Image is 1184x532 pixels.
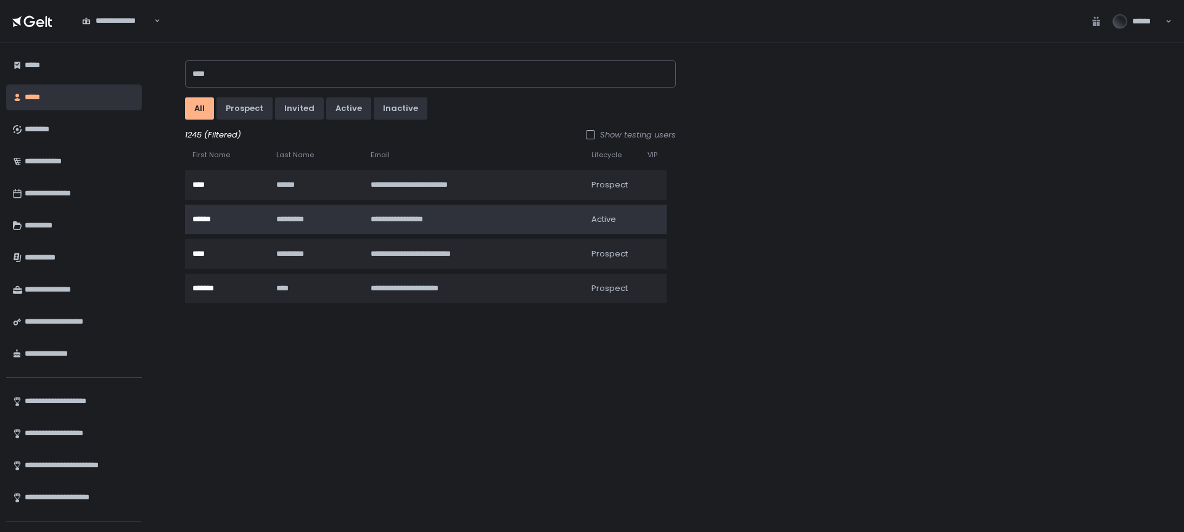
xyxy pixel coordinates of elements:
div: active [335,103,362,114]
span: active [591,214,616,225]
span: Last Name [276,150,314,160]
span: Email [371,150,390,160]
div: 1245 (Filtered) [185,129,676,141]
input: Search for option [152,15,153,27]
div: inactive [383,103,418,114]
div: prospect [226,103,263,114]
span: prospect [591,248,628,260]
button: active [326,97,371,120]
span: prospect [591,283,628,294]
div: Search for option [74,8,160,34]
div: invited [284,103,314,114]
span: Lifecycle [591,150,622,160]
button: inactive [374,97,427,120]
span: VIP [647,150,657,160]
button: prospect [216,97,273,120]
button: All [185,97,214,120]
div: All [194,103,205,114]
span: prospect [591,179,628,190]
button: invited [275,97,324,120]
span: First Name [192,150,230,160]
